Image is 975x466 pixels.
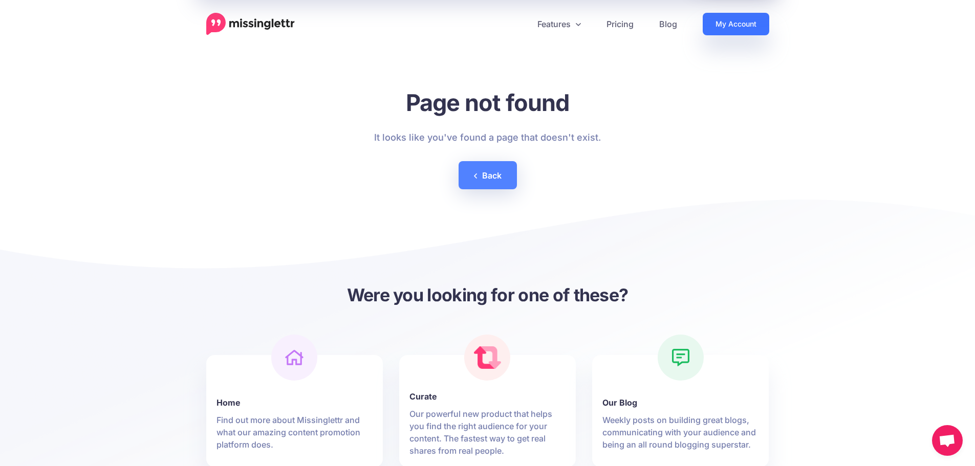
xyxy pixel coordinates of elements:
[216,384,373,451] a: Home Find out more about Missinglettr and what our amazing content promotion platform does.
[409,408,566,457] p: Our powerful new product that helps you find the right audience for your content. The fastest way...
[374,129,601,146] p: It looks like you've found a page that doesn't exist.
[216,396,373,409] b: Home
[602,414,759,451] p: Weekly posts on building great blogs, communicating with your audience and being an all round blo...
[594,13,646,35] a: Pricing
[409,390,566,403] b: Curate
[206,283,769,306] h3: Were you looking for one of these?
[474,346,502,369] img: curate.png
[459,161,517,189] a: Back
[602,396,759,409] b: Our Blog
[374,88,601,117] h1: Page not found
[932,425,963,456] a: Open chat
[703,13,769,35] a: My Account
[525,13,594,35] a: Features
[646,13,690,35] a: Blog
[409,378,566,457] a: Curate Our powerful new product that helps you find the right audience for your content. The fast...
[602,384,759,451] a: Our Blog Weekly posts on building great blogs, communicating with your audience and being an all ...
[216,414,373,451] p: Find out more about Missinglettr and what our amazing content promotion platform does.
